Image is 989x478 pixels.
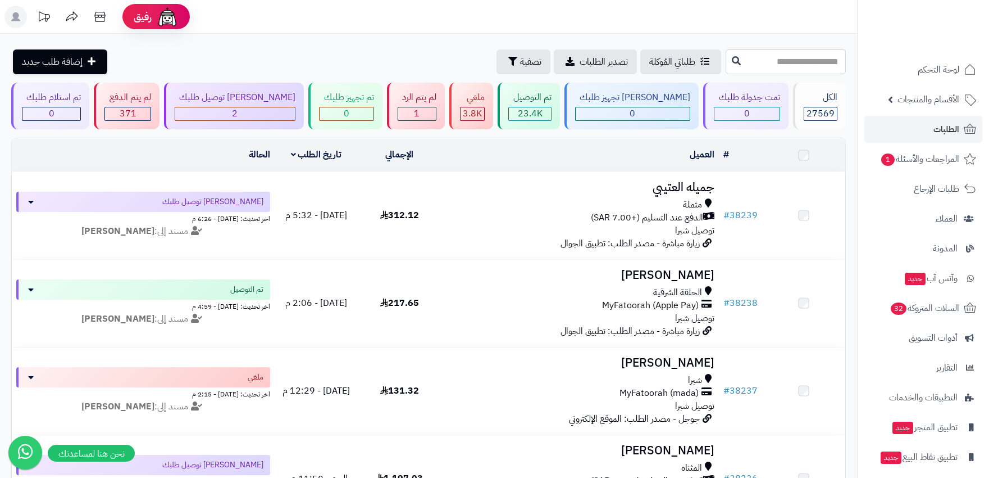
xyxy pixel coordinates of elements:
[414,107,420,120] span: 1
[380,209,419,222] span: 312.12
[880,151,959,167] span: المراجعات والأسئلة
[640,49,721,74] a: طلباتي المُوكلة
[162,459,263,471] span: [PERSON_NAME] توصيل طلبك
[13,49,107,74] a: إضافة طلب جديد
[864,384,982,411] a: التطبيقات والخدمات
[463,107,482,120] span: 3.8K
[804,91,837,104] div: الكل
[905,273,926,285] span: جديد
[723,384,730,398] span: #
[518,107,543,120] span: 23.4K
[619,387,699,400] span: MyFatoorah (mada)
[933,121,959,137] span: الطلبات
[909,330,958,346] span: أدوات التسويق
[791,83,848,129] a: الكل27569
[81,224,154,238] strong: [PERSON_NAME]
[918,62,959,78] span: لوحة التحكم
[162,83,306,129] a: [PERSON_NAME] توصيل طلبك 2
[81,400,154,413] strong: [PERSON_NAME]
[162,196,263,208] span: [PERSON_NAME] توصيل طلبك
[864,116,982,143] a: الطلبات
[675,399,714,413] span: توصيل شبرا
[864,414,982,441] a: تطبيق المتجرجديد
[105,107,150,120] div: 371
[156,6,179,28] img: ai-face.png
[591,211,703,224] span: الدفع عند التسليم (+7.00 SAR)
[806,107,835,120] span: 27569
[385,148,413,161] a: الإجمالي
[285,209,347,222] span: [DATE] - 5:32 م
[380,384,419,398] span: 131.32
[175,107,295,120] div: 2
[723,384,758,398] a: #38237
[892,422,913,434] span: جديد
[16,387,270,399] div: اخر تحديث: [DATE] - 2:15 م
[22,107,80,120] div: 0
[744,107,750,120] span: 0
[864,205,982,232] a: العملاء
[879,449,958,465] span: تطبيق نقاط البيع
[602,299,699,312] span: MyFatoorah (Apple Pay)
[864,146,982,173] a: المراجعات والأسئلة1
[22,91,81,104] div: تم استلام طلبك
[904,270,958,286] span: وآتس آب
[120,107,136,120] span: 371
[554,49,637,74] a: تصدير الطلبات
[701,83,790,129] a: تمت جدولة طلبك 0
[104,91,151,104] div: لم يتم الدفع
[864,354,982,381] a: التقارير
[9,83,92,129] a: تم استلام طلبك 0
[445,269,714,282] h3: [PERSON_NAME]
[714,107,779,120] div: 0
[630,107,635,120] span: 0
[380,296,419,310] span: 217.65
[460,91,485,104] div: ملغي
[675,224,714,237] span: توصيل شبرا
[230,284,263,295] span: تم التوصيل
[445,357,714,369] h3: [PERSON_NAME]
[864,235,982,262] a: المدونة
[891,303,906,315] span: 32
[81,312,154,326] strong: [PERSON_NAME]
[683,199,702,211] span: مثملة
[92,83,161,129] a: لم يتم الدفع 371
[864,265,982,292] a: وآتس آبجديد
[569,412,700,426] span: جوجل - مصدر الطلب: الموقع الإلكتروني
[864,444,982,471] a: تطبيق نقاط البيعجديد
[16,300,270,312] div: اخر تحديث: [DATE] - 4:59 م
[560,237,700,250] span: زيارة مباشرة - مصدر الطلب: تطبيق الجوال
[675,312,714,325] span: توصيل شبرا
[881,154,895,166] span: 1
[891,420,958,435] span: تطبيق المتجر
[560,324,700,338] span: زيارة مباشرة - مصدر الطلب: تطبيق الجوال
[249,148,270,161] a: الحالة
[580,55,628,69] span: تصدير الطلبات
[690,148,714,161] a: العميل
[864,56,982,83] a: لوحة التحكم
[864,295,982,322] a: السلات المتروكة32
[291,148,342,161] a: تاريخ الطلب
[445,181,714,194] h3: جميله العتيبي
[22,55,83,69] span: إضافة طلب جديد
[385,83,447,129] a: لم يتم الرد 1
[864,175,982,202] a: طلبات الإرجاع
[49,107,54,120] span: 0
[520,55,541,69] span: تصفية
[723,209,758,222] a: #38239
[8,313,279,326] div: مسند إلى:
[398,107,436,120] div: 1
[562,83,701,129] a: [PERSON_NAME] تجهيز طلبك 0
[8,400,279,413] div: مسند إلى:
[723,296,758,310] a: #38238
[889,390,958,405] span: التطبيقات والخدمات
[398,91,436,104] div: لم يتم الرد
[864,324,982,351] a: أدوات التسويق
[175,91,295,104] div: [PERSON_NAME] توصيل طلبك
[30,6,58,31] a: تحديثات المنصة
[649,55,695,69] span: طلباتي المُوكلة
[936,360,958,376] span: التقارير
[723,296,730,310] span: #
[881,452,901,464] span: جديد
[232,107,238,120] span: 2
[508,91,551,104] div: تم التوصيل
